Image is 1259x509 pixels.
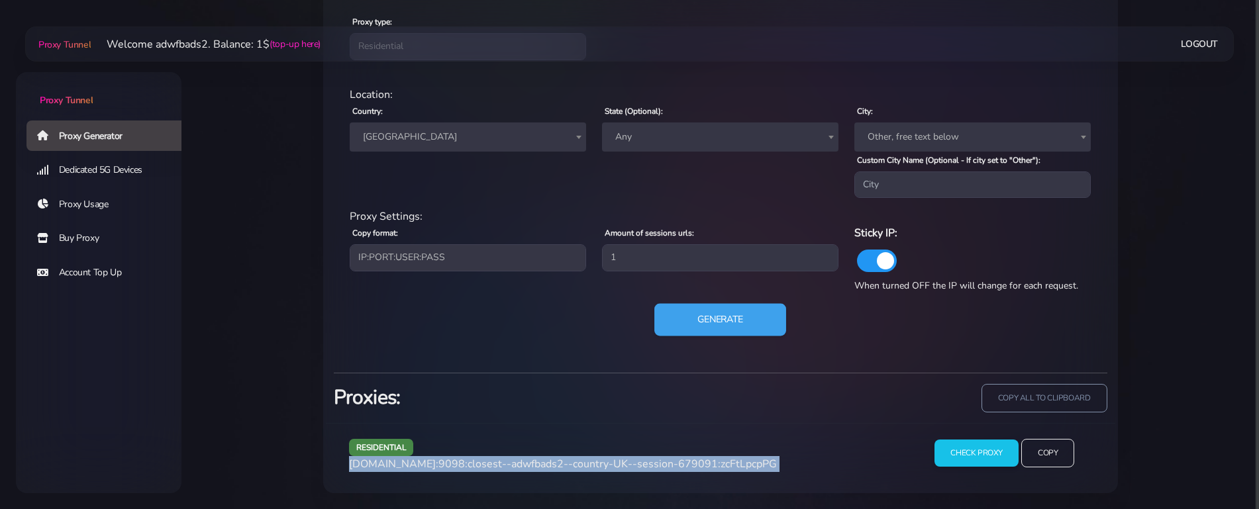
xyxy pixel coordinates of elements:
[270,37,321,51] a: (top-up here)
[38,38,91,51] span: Proxy Tunnel
[342,87,1099,103] div: Location:
[854,171,1091,198] input: City
[40,94,93,107] span: Proxy Tunnel
[26,155,192,185] a: Dedicated 5G Devices
[26,120,192,151] a: Proxy Generator
[26,223,192,254] a: Buy Proxy
[342,208,1099,224] div: Proxy Settings:
[610,128,831,146] span: Any
[352,227,398,239] label: Copy format:
[36,34,91,55] a: Proxy Tunnel
[602,122,838,152] span: Any
[934,440,1019,467] input: Check Proxy
[26,189,192,220] a: Proxy Usage
[857,154,1040,166] label: Custom City Name (Optional - If city set to "Other"):
[1064,293,1242,492] iframe: Webchat Widget
[857,105,873,117] label: City:
[854,279,1078,292] span: When turned OFF the IP will change for each request.
[350,122,586,152] span: United Kingdom
[16,72,181,107] a: Proxy Tunnel
[352,105,383,117] label: Country:
[654,304,786,336] button: Generate
[358,128,578,146] span: United Kingdom
[854,224,1091,242] h6: Sticky IP:
[605,105,663,117] label: State (Optional):
[605,227,694,239] label: Amount of sessions urls:
[1181,32,1218,56] a: Logout
[349,457,777,471] span: [DOMAIN_NAME]:9098:closest--adwfbads2--country-UK--session-679091:zcFtLpcpPG
[91,36,321,52] li: Welcome adwfbads2. Balance: 1$
[1021,439,1074,467] input: Copy
[854,122,1091,152] span: Other, free text below
[352,16,392,28] label: Proxy type:
[982,384,1107,412] input: copy all to clipboard
[334,384,713,411] h3: Proxies:
[26,257,192,288] a: Account Top Up
[862,128,1083,146] span: Other, free text below
[349,439,414,455] span: residential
